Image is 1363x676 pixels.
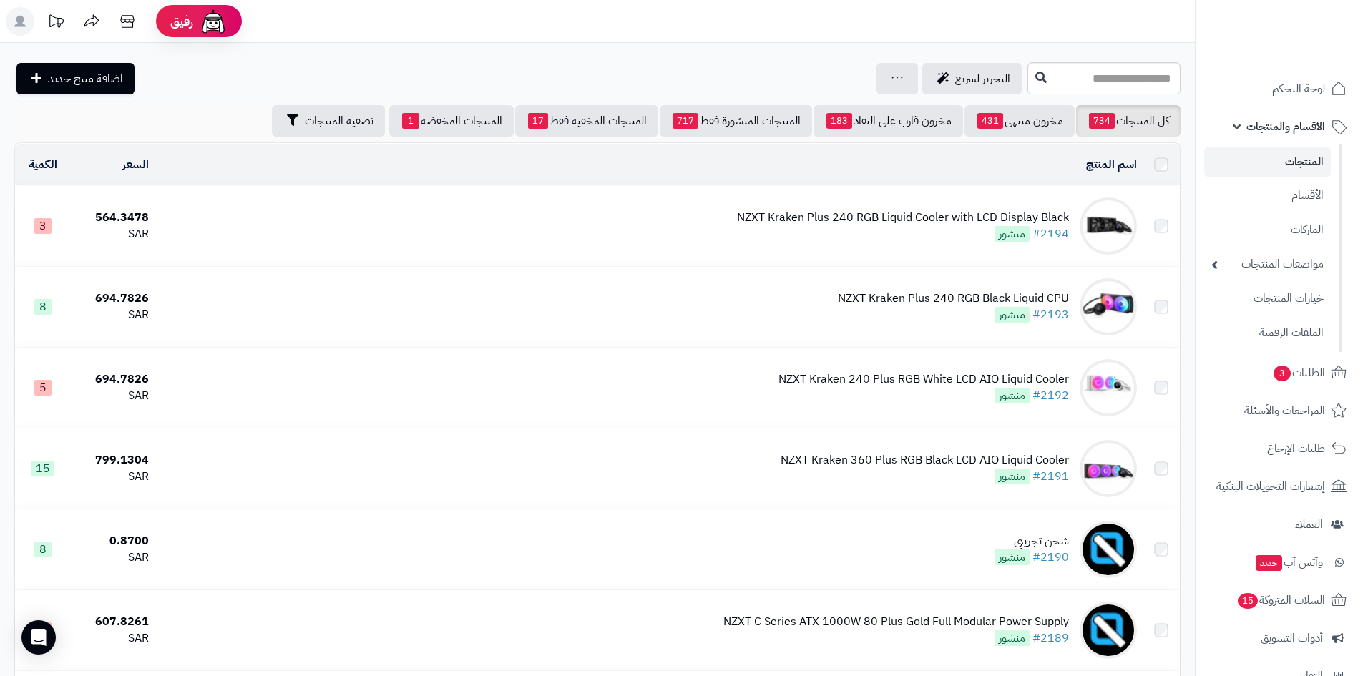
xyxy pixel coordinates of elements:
a: وآتس آبجديد [1204,545,1354,579]
a: اسم المنتج [1086,156,1137,173]
span: 183 [826,113,852,129]
span: رفيق [170,13,193,30]
a: السعر [122,156,149,173]
span: السلات المتروكة [1236,590,1325,610]
a: السلات المتروكة15 [1204,583,1354,617]
a: الكمية [29,156,57,173]
button: تصفية المنتجات [272,105,385,137]
a: #2193 [1032,306,1069,323]
img: logo-2.png [1266,34,1349,64]
a: الأقسام [1204,180,1331,211]
div: SAR [76,307,149,323]
img: NZXT C Series ATX 1000W 80 Plus Gold Full Modular Power Supply [1080,602,1137,659]
div: Open Intercom Messenger [21,620,56,655]
a: #2191 [1032,468,1069,485]
span: جديد [1256,555,1282,571]
span: 8 [34,542,52,557]
span: اضافة منتج جديد [48,70,123,87]
span: 5 [34,380,52,396]
a: الملفات الرقمية [1204,318,1331,348]
span: العملاء [1295,514,1323,534]
a: العملاء [1204,507,1354,542]
a: #2189 [1032,630,1069,647]
div: SAR [76,630,149,647]
span: الطلبات [1272,363,1325,383]
div: SAR [76,388,149,404]
span: 717 [673,113,698,129]
div: NZXT Kraken 360 Plus RGB Black LCD AIO Liquid Cooler [781,452,1069,469]
a: كل المنتجات734 [1076,105,1181,137]
span: 431 [977,113,1003,129]
img: NZXT Kraken 360 Plus RGB Black LCD AIO Liquid Cooler [1080,440,1137,497]
span: منشور [995,226,1030,242]
span: تصفية المنتجات [305,112,373,129]
span: منشور [995,388,1030,403]
a: اضافة منتج جديد [16,63,135,94]
a: الماركات [1204,215,1331,245]
div: شحن تجريبي [995,533,1069,549]
a: المنتجات المخفية فقط17 [515,105,658,137]
a: تحديثات المنصة [38,7,74,39]
img: NZXT Kraken Plus 240 RGB Black Liquid CPU [1080,278,1137,335]
div: 694.7826 [76,290,149,307]
span: التحرير لسريع [955,70,1010,87]
a: المراجعات والأسئلة [1204,393,1354,428]
div: NZXT C Series ATX 1000W 80 Plus Gold Full Modular Power Supply [723,614,1069,630]
div: 799.1304 [76,452,149,469]
span: 15 [31,461,54,476]
div: 607.8261 [76,614,149,630]
a: المنتجات المنشورة فقط717 [660,105,812,137]
div: 564.3478 [76,210,149,226]
img: شحن تجريبي [1080,521,1137,578]
span: إشعارات التحويلات البنكية [1216,476,1325,496]
span: 15 [1238,592,1259,608]
span: منشور [995,469,1030,484]
a: خيارات المنتجات [1204,283,1331,314]
div: SAR [76,549,149,566]
span: لوحة التحكم [1272,79,1325,99]
img: ai-face.png [199,7,228,36]
img: NZXT Kraken 240 Plus RGB White LCD AIO Liquid Cooler [1080,359,1137,416]
div: NZXT Kraken Plus 240 RGB Liquid Cooler with LCD Display Black [737,210,1069,226]
div: SAR [76,226,149,243]
div: 694.7826 [76,371,149,388]
a: #2194 [1032,225,1069,243]
a: الطلبات3 [1204,356,1354,390]
span: الأقسام والمنتجات [1246,117,1325,137]
span: أدوات التسويق [1261,628,1323,648]
a: #2190 [1032,549,1069,566]
span: منشور [995,307,1030,323]
span: طلبات الإرجاع [1267,439,1325,459]
a: #2192 [1032,387,1069,404]
img: NZXT Kraken Plus 240 RGB Liquid Cooler with LCD Display Black [1080,197,1137,255]
div: NZXT Kraken Plus 240 RGB Black Liquid CPU [838,290,1069,307]
div: 0.8700 [76,533,149,549]
div: NZXT Kraken 240 Plus RGB White LCD AIO Liquid Cooler [778,371,1069,388]
span: وآتس آب [1254,552,1323,572]
span: 8 [34,299,52,315]
span: المراجعات والأسئلة [1244,401,1325,421]
span: 3 [34,218,52,234]
a: التحرير لسريع [922,63,1022,94]
span: منشور [995,630,1030,646]
a: المنتجات المخفضة1 [389,105,514,137]
a: إشعارات التحويلات البنكية [1204,469,1354,504]
a: مخزون منتهي431 [964,105,1075,137]
a: المنتجات [1204,147,1331,177]
a: طلبات الإرجاع [1204,431,1354,466]
a: أدوات التسويق [1204,621,1354,655]
div: SAR [76,469,149,485]
span: 734 [1089,113,1115,129]
span: منشور [995,549,1030,565]
span: 3 [1274,365,1291,381]
span: 17 [528,113,548,129]
a: مخزون قارب على النفاذ183 [814,105,963,137]
a: مواصفات المنتجات [1204,249,1331,280]
a: لوحة التحكم [1204,72,1354,106]
span: 1 [402,113,419,129]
